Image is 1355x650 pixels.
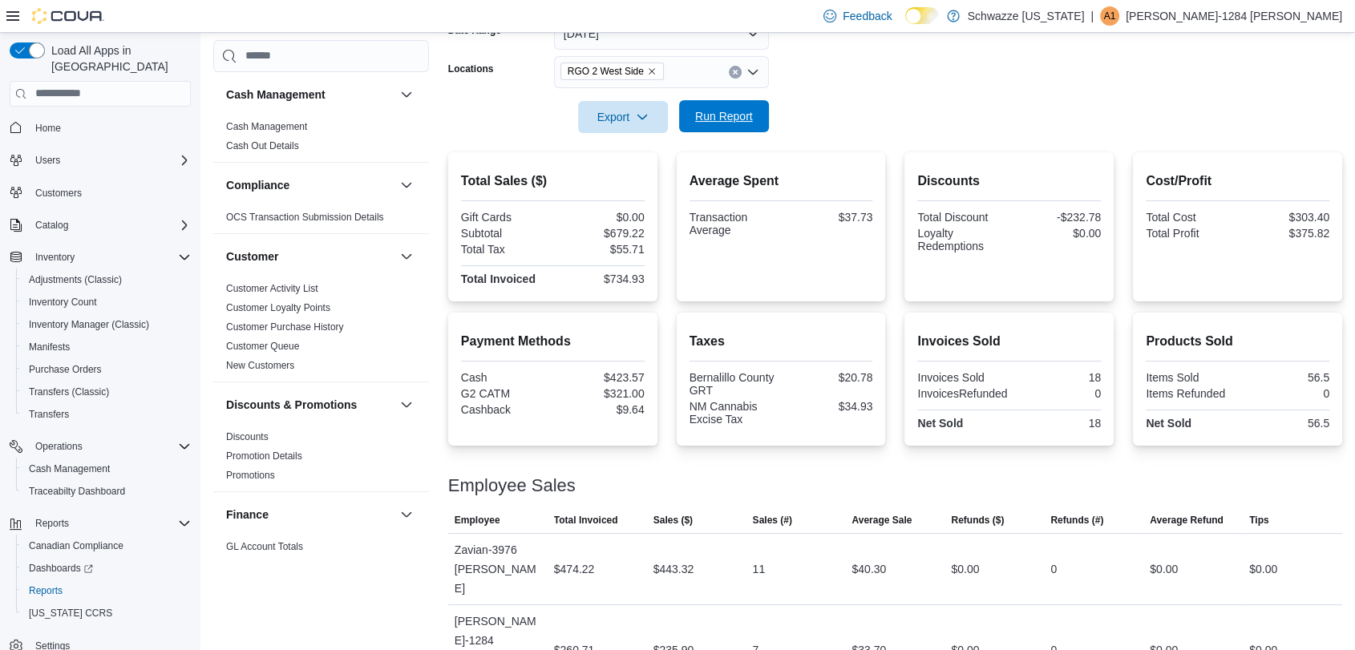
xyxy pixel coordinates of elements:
div: Cash Management [213,117,429,162]
button: Purchase Orders [16,358,197,381]
a: Purchase Orders [22,360,108,379]
span: Inventory Manager (Classic) [29,318,149,331]
span: Refunds (#) [1050,514,1103,527]
div: 0 [1241,387,1329,400]
p: | [1090,6,1094,26]
span: Purchase Orders [29,363,102,376]
div: Bernalillo County GRT [690,371,778,397]
button: Users [29,151,67,170]
span: Users [35,154,60,167]
button: Customer [397,247,416,266]
button: Customers [3,181,197,204]
span: Transfers [22,405,191,424]
a: Cash Out Details [226,140,299,151]
span: Transfers (Classic) [22,382,191,402]
span: Transfers (Classic) [29,386,109,398]
span: Customer Purchase History [226,321,344,333]
span: Sales (#) [753,514,792,527]
img: Cova [32,8,104,24]
div: Total Discount [917,211,1005,224]
a: Dashboards [22,559,99,578]
span: Load All Apps in [GEOGRAPHIC_DATA] [45,42,191,75]
span: Discounts [226,430,269,443]
a: Reports [22,581,69,600]
span: Dashboards [22,559,191,578]
div: Items Refunded [1146,387,1234,400]
span: Reports [29,514,191,533]
a: Customer Queue [226,341,299,352]
span: Average Refund [1150,514,1224,527]
div: 0 [1050,559,1057,579]
h3: Discounts & Promotions [226,397,357,413]
div: $0.00 [556,211,644,224]
button: Export [578,101,668,133]
span: OCS Transaction Submission Details [226,211,384,224]
a: Home [29,119,67,138]
div: InvoicesRefunded [917,387,1007,400]
h3: Finance [226,507,269,523]
button: Compliance [397,176,416,195]
span: Adjustments (Classic) [22,270,191,289]
button: Operations [29,437,89,456]
a: Manifests [22,337,76,357]
span: Traceabilty Dashboard [29,485,125,498]
span: Inventory Count [29,296,97,309]
div: $37.73 [784,211,872,224]
span: A1 [1104,6,1116,26]
span: Cash Management [22,459,191,478]
p: Schwazze [US_STATE] [968,6,1085,26]
strong: Net Sold [917,417,963,430]
button: Reports [29,514,75,533]
button: Open list of options [746,66,759,79]
a: OCS Transaction Submission Details [226,212,384,223]
button: [US_STATE] CCRS [16,602,197,624]
span: Manifests [29,341,70,353]
span: Run Report [695,108,753,124]
span: Home [35,122,61,135]
button: Discounts & Promotions [397,395,416,414]
span: Washington CCRS [22,604,191,623]
input: Dark Mode [905,7,939,24]
div: $34.93 [784,400,872,413]
h3: Employee Sales [448,476,576,495]
button: Reports [16,579,197,602]
span: GL Transactions [226,559,296,572]
button: Operations [3,435,197,458]
div: $20.78 [784,371,872,384]
button: Cash Management [226,87,394,103]
h2: Products Sold [1146,332,1329,351]
span: Dashboards [29,562,93,575]
button: Manifests [16,336,197,358]
a: Inventory Count [22,293,103,312]
h3: Customer [226,248,278,264]
div: NM Cannabis Excise Tax [690,400,778,426]
div: 0 [1013,387,1101,400]
a: Cash Management [22,459,116,478]
button: Inventory [29,248,81,267]
div: Transaction Average [690,211,778,236]
a: GL Account Totals [226,541,303,552]
a: Customers [29,184,88,203]
button: Inventory Manager (Classic) [16,313,197,336]
a: Cash Management [226,121,307,132]
span: Reports [29,584,63,597]
span: Promotions [226,469,275,482]
div: Zavian-3976 [PERSON_NAME] [448,534,548,604]
span: Export [588,101,658,133]
button: Catalog [3,214,197,236]
div: Andrew-1284 Grimm [1100,6,1119,26]
div: Discounts & Promotions [213,427,429,491]
button: Transfers (Classic) [16,381,197,403]
strong: Total Invoiced [461,273,536,285]
span: Operations [29,437,191,456]
span: Catalog [35,219,68,232]
span: Canadian Compliance [22,536,191,555]
button: Finance [397,505,416,524]
span: Cash Management [226,120,307,133]
span: Reports [22,581,191,600]
h2: Payment Methods [461,332,645,351]
button: Customer [226,248,394,264]
h3: Cash Management [226,87,326,103]
span: Average Sale [851,514,912,527]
